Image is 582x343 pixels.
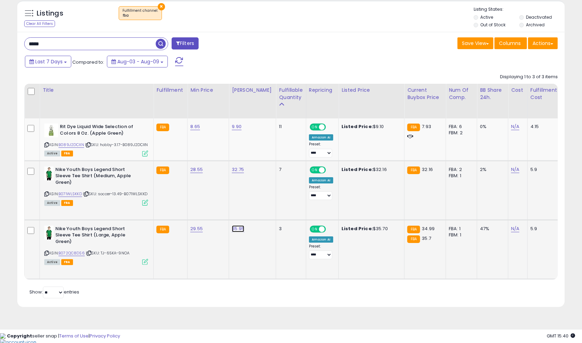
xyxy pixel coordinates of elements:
[156,226,169,233] small: FBA
[86,250,129,256] span: | SKU: TJ-65KA-9NOA
[325,124,336,130] span: OFF
[494,37,527,49] button: Columns
[449,166,472,173] div: FBA: 2
[422,166,433,173] span: 32.16
[85,142,148,147] span: | SKU: hobby-3.17-B089J2DCXN
[232,166,244,173] a: 32.75
[511,87,525,94] div: Cost
[190,225,203,232] a: 29.55
[44,124,58,137] img: 31s8H+NFjDL._SL40_.jpg
[480,87,505,101] div: BB Share 24h.
[232,87,273,94] div: [PERSON_NAME]
[530,226,555,232] div: 5.9
[449,173,472,179] div: FBM: 1
[60,124,144,138] b: Rit Dye Liquid Wide Selection of Colors 8 Oz. (Apple Green)
[422,225,435,232] span: 34.99
[122,13,158,18] div: fba
[449,130,472,136] div: FBM: 2
[407,124,420,131] small: FBA
[530,87,557,101] div: Fulfillment Cost
[528,37,558,49] button: Actions
[449,226,472,232] div: FBA: 1
[190,123,200,130] a: 8.65
[457,37,493,49] button: Save View
[158,3,165,10] button: ×
[172,37,199,49] button: Filters
[61,259,73,265] span: FBA
[342,166,399,173] div: $32.16
[44,226,148,264] div: ASIN:
[309,244,333,260] div: Preset:
[325,226,336,232] span: OFF
[342,226,399,232] div: $35.70
[44,124,148,156] div: ASIN:
[44,200,60,206] span: All listings currently available for purchase on Amazon
[58,191,82,197] a: B071WLSKKD
[449,87,474,101] div: Num of Comp.
[156,124,169,131] small: FBA
[44,226,54,240] img: 31bA+fwlCcL._SL40_.jpg
[232,123,242,130] a: 9.90
[156,87,184,94] div: Fulfillment
[481,22,506,28] label: Out of Stock
[309,177,333,183] div: Amazon AI
[449,232,472,238] div: FBM: 1
[474,6,565,13] p: Listing States:
[37,9,63,18] h5: Listings
[156,166,169,174] small: FBA
[61,151,73,156] span: FBA
[44,151,60,156] span: All listings currently available for purchase on Amazon
[530,124,555,130] div: 4.15
[279,226,300,232] div: 3
[499,40,521,47] span: Columns
[58,250,85,256] a: B072QC8DS6
[422,235,431,242] span: 35.7
[35,58,63,65] span: Last 7 Days
[24,20,55,27] div: Clear All Filters
[526,22,545,28] label: Archived
[309,142,333,157] div: Preset:
[407,87,443,101] div: Current Buybox Price
[511,123,519,130] a: N/A
[511,225,519,232] a: N/A
[480,226,503,232] div: 47%
[407,226,420,233] small: FBA
[325,167,336,173] span: OFF
[83,191,147,197] span: | SKU: soccer-13.49-B071WLSKKD
[58,142,84,148] a: B089J2DCXN
[279,124,300,130] div: 11
[342,225,373,232] b: Listed Price:
[342,123,373,130] b: Listed Price:
[117,58,159,65] span: Aug-03 - Aug-09
[310,167,319,173] span: ON
[309,134,333,141] div: Amazon AI
[44,166,54,180] img: 31bA+fwlCcL._SL40_.jpg
[530,166,555,173] div: 5.9
[55,166,139,188] b: Nike Youth Boys Legend Short Sleeve Tee Shirt (Medium, Apple Green)
[407,235,420,243] small: FBA
[107,56,168,67] button: Aug-03 - Aug-09
[44,166,148,205] div: ASIN:
[342,124,399,130] div: $9.10
[342,166,373,173] b: Listed Price:
[310,124,319,130] span: ON
[190,87,226,94] div: Min Price
[72,59,104,65] span: Compared to:
[310,226,319,232] span: ON
[500,74,558,80] div: Displaying 1 to 3 of 3 items
[511,166,519,173] a: N/A
[407,166,420,174] small: FBA
[309,236,333,243] div: Amazon AI
[279,87,303,101] div: Fulfillable Quantity
[29,289,79,295] span: Show: entries
[449,124,472,130] div: FBA: 6
[422,123,431,130] span: 7.93
[190,166,203,173] a: 28.55
[55,226,139,247] b: Nike Youth Boys Legend Short Sleeve Tee Shirt (Large, Apple Green)
[309,185,333,200] div: Preset:
[44,259,60,265] span: All listings currently available for purchase on Amazon
[480,124,503,130] div: 0%
[43,87,151,94] div: Title
[309,87,336,94] div: Repricing
[480,166,503,173] div: 2%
